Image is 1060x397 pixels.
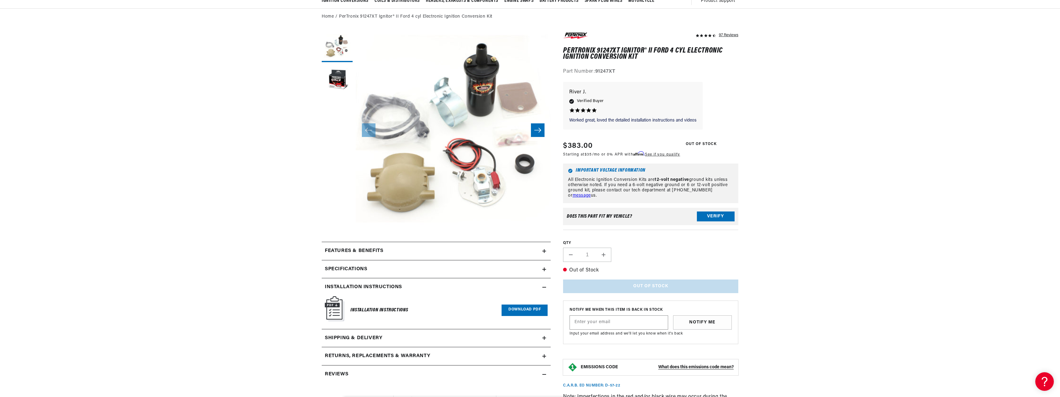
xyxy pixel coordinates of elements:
[570,316,668,329] input: Enter your email
[325,370,348,378] h2: Reviews
[322,365,551,383] summary: Reviews
[585,153,592,156] span: $35
[577,98,604,105] span: Verified Buyer
[362,123,375,137] button: Slide left
[595,69,615,74] strong: 91247XT
[568,177,733,198] p: All Electronic Ignition Conversion Kits are ground kits unless otherwise noted. If you need a 6-v...
[573,193,591,198] a: message
[322,278,551,296] summary: Installation instructions
[563,241,738,246] label: QTY
[563,267,738,275] p: Out of Stock
[322,13,334,20] a: Home
[568,169,733,173] h6: Important Voltage Information
[322,31,353,62] button: Load image 1 in gallery view
[350,306,408,314] h6: Installation Instructions
[645,153,680,156] a: See if you qualify - Learn more about Affirm Financing (opens in modal)
[570,307,732,313] span: Notify me when this item is back in stock
[581,365,618,369] strong: EMISSIONS CODE
[697,211,735,221] button: Verify
[569,117,697,124] p: Worked great, loved the detailed installation instructions and videos
[658,365,734,369] strong: What does this emissions code mean?
[673,315,732,330] button: Notify Me
[563,48,738,60] h1: PerTronix 91247XT Ignitor® II Ford 4 cyl Electronic Ignition Conversion Kit
[563,152,680,157] p: Starting at /mo or 0% APR with .
[339,13,492,20] a: PerTronix 91247XT Ignitor® II Ford 4 cyl Electronic Ignition Conversion Kit
[325,296,344,321] img: Instruction Manual
[719,31,738,39] div: 97 Reviews
[322,31,551,229] media-gallery: Gallery Viewer
[563,383,620,388] p: C.A.R.B. EO Number: D-57-22
[570,332,683,335] span: Input your email address and we'll let you know when it's back
[581,365,734,370] button: EMISSIONS CODEWhat does this emissions code mean?
[325,265,367,273] h2: Specifications
[325,283,402,291] h2: Installation instructions
[568,362,578,372] img: Emissions code
[569,88,697,97] p: River J.
[563,140,593,152] span: $383.00
[531,123,545,137] button: Slide right
[322,13,738,20] nav: breadcrumbs
[682,140,720,148] span: Out of Stock
[325,352,430,360] h2: Returns, Replacements & Warranty
[322,347,551,365] summary: Returns, Replacements & Warranty
[502,305,548,316] a: Download PDF
[655,177,689,182] strong: 12-volt negative
[563,68,738,76] div: Part Number:
[325,247,383,255] h2: Features & Benefits
[322,329,551,347] summary: Shipping & Delivery
[325,334,382,342] h2: Shipping & Delivery
[322,65,353,96] button: Load image 2 in gallery view
[322,260,551,278] summary: Specifications
[633,151,644,156] span: Affirm
[567,214,632,219] div: Does This part fit My vehicle?
[322,242,551,260] summary: Features & Benefits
